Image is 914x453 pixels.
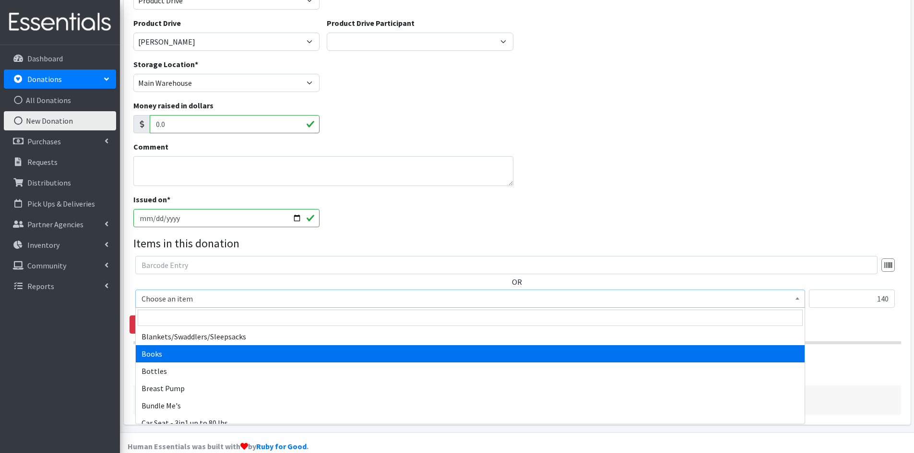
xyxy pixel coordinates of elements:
img: HumanEssentials [4,6,116,38]
p: Pick Ups & Deliveries [27,199,95,209]
a: Dashboard [4,49,116,68]
p: Donations [27,74,62,84]
a: All Donations [4,91,116,110]
li: Blankets/Swaddlers/Sleepsacks [136,328,805,345]
li: Bundle Me's [136,397,805,414]
li: Breast Pump [136,380,805,397]
a: Pick Ups & Deliveries [4,194,116,213]
span: Choose an item [142,292,799,305]
label: Money raised in dollars [133,100,214,111]
p: Requests [27,157,58,167]
a: Community [4,256,116,275]
p: Partner Agencies [27,220,83,229]
a: Reports [4,277,116,296]
a: Ruby for Good [256,441,307,451]
a: Donations [4,70,116,89]
label: OR [512,276,522,288]
p: Community [27,261,66,270]
a: Remove [130,315,178,334]
li: Books [136,345,805,362]
abbr: required [195,59,198,69]
strong: Human Essentials was built with by . [128,441,309,451]
li: Car Seat - 3in1 up to 80 lbs. [136,414,805,431]
label: Storage Location [133,58,198,70]
a: Partner Agencies [4,215,116,234]
legend: Items in this donation [133,235,901,252]
p: Reports [27,281,54,291]
a: Requests [4,152,116,172]
p: Distributions [27,178,71,187]
input: Quantity [809,290,895,308]
label: Issued on [133,194,170,205]
p: Purchases [27,137,61,146]
label: Product Drive Participant [327,17,415,29]
label: Product Drive [133,17,181,29]
li: Bottles [136,362,805,380]
a: Inventory [4,235,116,255]
a: Distributions [4,173,116,192]
span: Choose an item [135,290,805,308]
input: Barcode Entry [135,256,878,274]
a: New Donation [4,111,116,130]
p: Inventory [27,240,59,250]
abbr: required [167,195,170,204]
a: Purchases [4,132,116,151]
label: Comment [133,141,168,152]
p: Dashboard [27,54,63,63]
